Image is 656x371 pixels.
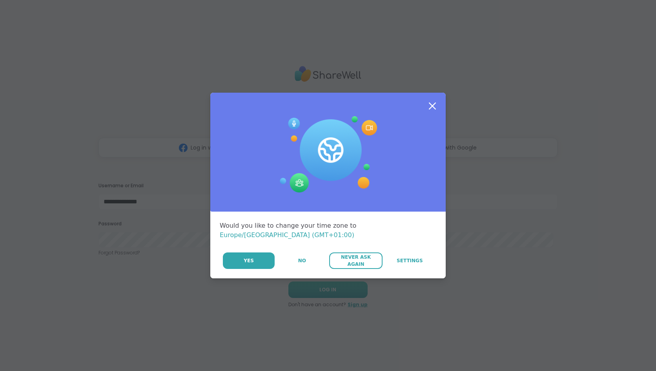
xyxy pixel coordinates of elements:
img: Session Experience [279,116,377,193]
button: Never Ask Again [329,252,382,269]
button: Yes [223,252,275,269]
button: No [275,252,328,269]
span: Yes [244,257,254,264]
span: Settings [397,257,423,264]
span: No [298,257,306,264]
span: Europe/[GEOGRAPHIC_DATA] (GMT+01:00) [220,231,354,239]
span: Never Ask Again [333,254,378,268]
a: Settings [383,252,436,269]
div: Would you like to change your time zone to [220,221,436,240]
